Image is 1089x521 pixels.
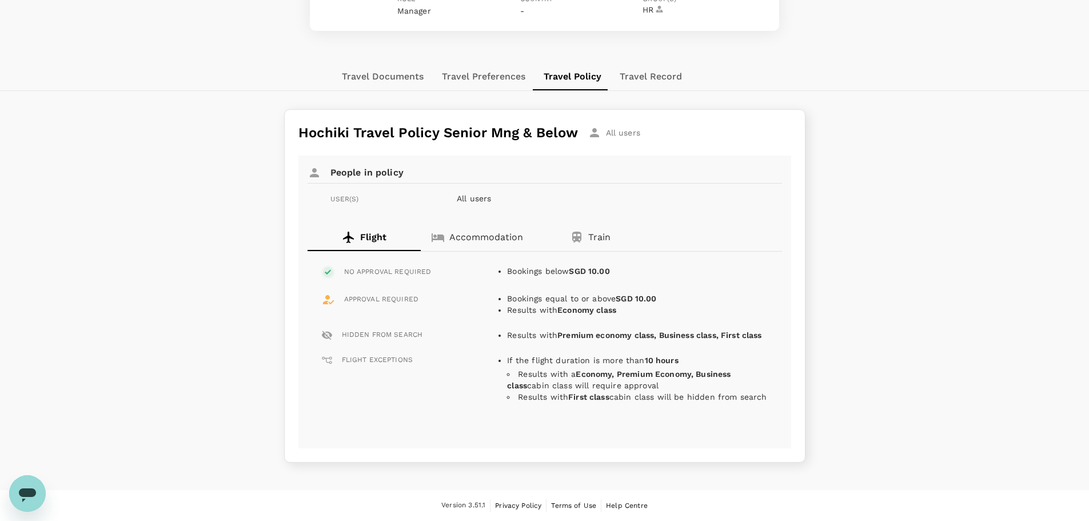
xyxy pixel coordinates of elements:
[534,63,611,90] button: Travel Policy
[507,391,768,403] li: Results with cabin class will be hidden from search
[520,6,524,15] span: -
[606,499,648,512] a: Help Centre
[441,500,485,511] span: Version 3.51.1
[507,368,768,391] li: Results with a cabin class will require approval
[9,475,46,512] iframe: Button to launch messaging window
[645,356,679,365] b: 10 hours
[457,193,732,204] p: All users
[333,63,433,90] button: Travel Documents
[588,230,611,244] p: Train
[507,329,768,341] li: Results with
[433,63,534,90] button: Travel Preferences
[344,294,419,305] span: APPROVAL REQUIRED
[344,267,432,278] span: NO APPROVAL REQUIRED
[342,355,413,366] span: FLIGHT EXCEPTIONS
[507,369,731,390] b: Economy, Premium Economy, Business class
[557,305,616,315] b: Economy class
[330,195,359,203] span: USER(S)
[495,499,541,512] a: Privacy Policy
[588,126,640,140] div: All users
[557,331,762,340] b: Premium economy class, Business class, First class
[507,304,768,316] li: Results with
[568,392,609,401] b: First class
[449,230,523,244] p: Accommodation
[606,502,648,510] span: Help Centre
[507,355,768,366] p: If the flight duration is more than
[643,5,665,15] button: HR
[507,265,768,277] li: Bookings below
[551,502,596,510] span: Terms of Use
[616,294,656,303] b: SGD 10.00
[342,329,423,341] span: HIDDEN FROM SEARCH
[397,6,431,15] span: Manager
[330,165,404,181] h6: People in policy
[360,230,386,244] p: Flight
[507,293,768,304] li: Bookings equal to or above
[611,63,691,90] button: Travel Record
[495,502,541,510] span: Privacy Policy
[551,499,596,512] a: Terms of Use
[569,267,609,276] b: SGD 10.00
[298,124,579,142] h5: Hochiki Travel Policy Senior Mng & Below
